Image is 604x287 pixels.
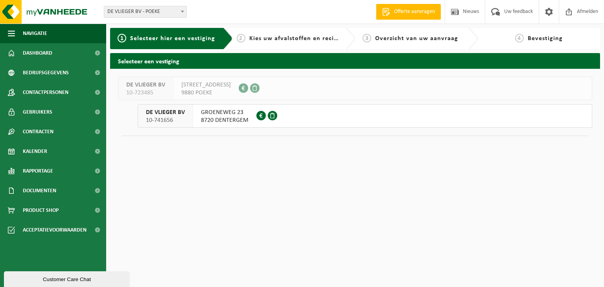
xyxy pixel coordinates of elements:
[363,34,371,42] span: 3
[23,102,52,122] span: Gebruikers
[23,181,56,201] span: Documenten
[237,34,245,42] span: 2
[392,8,437,16] span: Offerte aanvragen
[23,83,68,102] span: Contactpersonen
[201,116,249,124] span: 8720 DENTERGEM
[104,6,186,17] span: DE VLIEGER BV - POEKE
[118,34,126,42] span: 1
[23,201,59,220] span: Product Shop
[126,81,165,89] span: DE VLIEGER BV
[515,34,524,42] span: 4
[23,63,69,83] span: Bedrijfsgegevens
[23,142,47,161] span: Kalender
[4,270,131,287] iframe: chat widget
[376,4,441,20] a: Offerte aanvragen
[375,35,458,42] span: Overzicht van uw aanvraag
[138,104,592,128] button: DE VLIEGER BV 10-741656 GROENEWEG 238720 DENTERGEM
[249,35,357,42] span: Kies uw afvalstoffen en recipiënten
[126,89,165,97] span: 10-723485
[23,122,53,142] span: Contracten
[528,35,563,42] span: Bevestiging
[146,116,185,124] span: 10-741656
[181,89,231,97] span: 9880 POEKE
[201,109,249,116] span: GROENEWEG 23
[23,220,87,240] span: Acceptatievoorwaarden
[104,6,187,18] span: DE VLIEGER BV - POEKE
[181,81,231,89] span: [STREET_ADDRESS]
[23,43,52,63] span: Dashboard
[130,35,215,42] span: Selecteer hier een vestiging
[23,161,53,181] span: Rapportage
[146,109,185,116] span: DE VLIEGER BV
[110,53,600,68] h2: Selecteer een vestiging
[23,24,47,43] span: Navigatie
